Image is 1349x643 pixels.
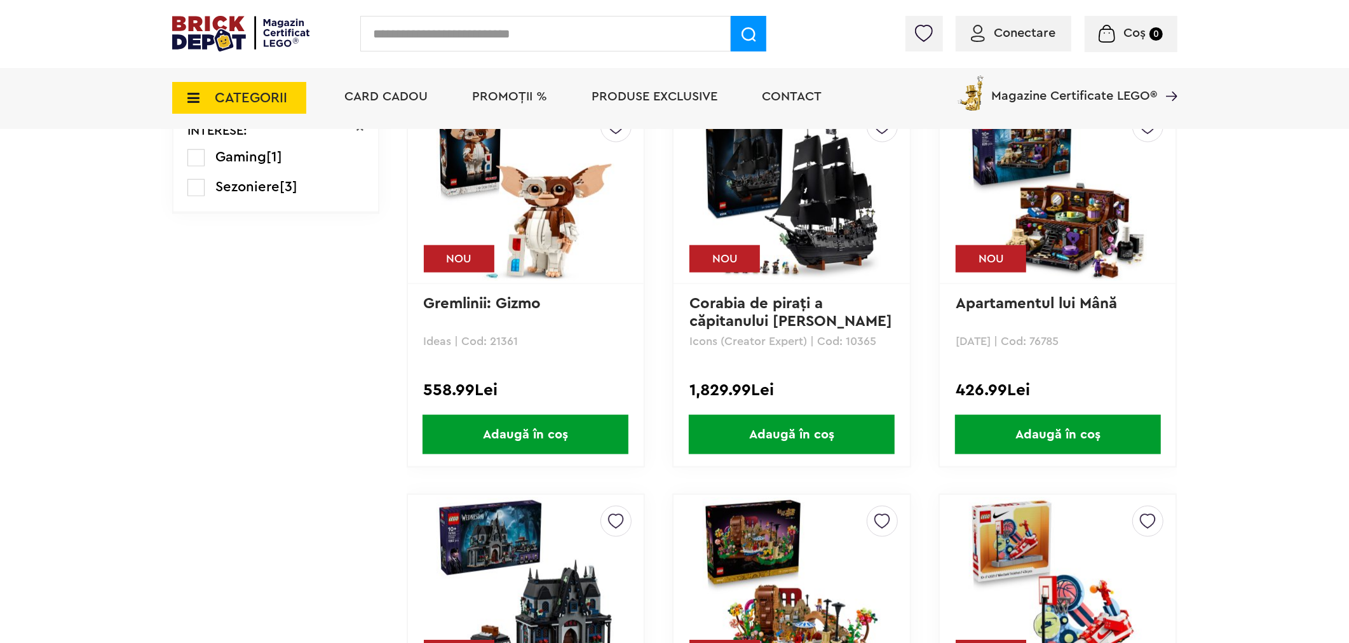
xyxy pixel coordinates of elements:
[689,335,893,347] p: Icons (Creator Expert) | Cod: 10365
[689,415,895,454] span: Adaugă în coș
[215,180,280,194] span: Sezoniere
[955,415,1161,454] span: Adaugă în coș
[345,90,428,103] a: Card Cadou
[1123,27,1146,39] span: Coș
[424,335,628,347] p: Ideas | Cod: 21361
[763,90,822,103] a: Contact
[424,245,494,273] div: NOU
[956,382,1160,398] div: 426.99Lei
[956,296,1117,311] a: Apartamentul lui Mână
[408,415,644,454] a: Adaugă în coș
[424,382,628,398] div: 558.99Lei
[1149,27,1163,41] small: 0
[424,296,541,311] a: Gremlinii: Gizmo
[956,335,1160,347] p: [DATE] | Cod: 76785
[674,415,909,454] a: Adaugă în coș
[473,90,548,103] a: PROMOȚII %
[187,125,247,137] p: INTERESE:
[689,382,893,398] div: 1,829.99Lei
[592,90,718,103] a: Produse exclusive
[689,296,892,329] a: Corabia de piraţi a căpitanului [PERSON_NAME]
[992,73,1158,102] span: Magazine Certificate LEGO®
[689,245,760,273] div: NOU
[280,180,297,194] span: [3]
[266,150,282,164] span: [1]
[994,27,1056,39] span: Conectare
[940,415,1176,454] a: Adaugă în coș
[215,91,288,105] span: CATEGORII
[956,245,1026,273] div: NOU
[971,27,1056,39] a: Conectare
[703,103,881,281] img: Corabia de piraţi a căpitanului Jack Sparrow
[1158,73,1177,86] a: Magazine Certificate LEGO®
[215,150,266,164] span: Gaming
[437,103,614,281] img: Gremlinii: Gizmo
[423,415,628,454] span: Adaugă în coș
[969,103,1147,281] img: Apartamentul lui Mână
